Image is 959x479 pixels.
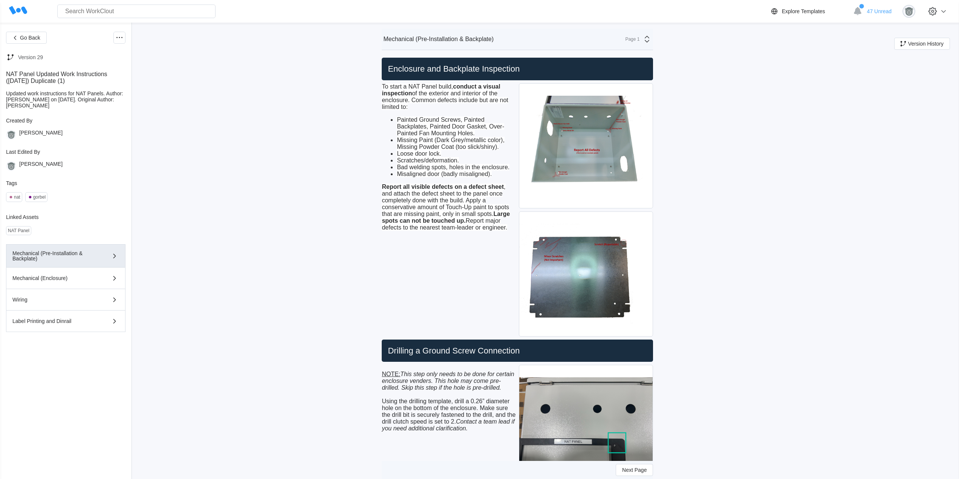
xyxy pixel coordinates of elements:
div: nat [14,194,20,200]
button: Go Back [6,32,47,44]
em: Contact a team lead if you need additional clarification. [382,418,514,432]
span: Painted Ground Screws, Painted Backplates, Painted Door Gasket, Over-Painted Fan Mounting Holes. [397,116,504,136]
img: gorilla.png [902,5,915,18]
div: Last Edited By [6,149,125,155]
span: Go Back [20,35,40,40]
div: Mechanical (Enclosure) [12,275,98,281]
div: Label Printing and Dinrail [12,318,98,324]
button: Wiring [6,289,125,311]
span: Missing Paint (Dark Grey/metallic color), Missing Powder Coat (too slick/shiny). [397,137,504,150]
div: Mechanical (Pre-Installation & Backplate) [383,36,494,43]
div: Version 29 [18,54,43,60]
button: Mechanical (Pre-Installation & Backplate) [6,244,125,268]
strong: Report all visible defects on a defect sheet [382,184,504,190]
div: gorbel [33,194,46,200]
button: Next Page [616,464,653,476]
img: NAT_PAINTDRIP.jpg [519,84,653,208]
div: Page 1 [621,37,639,42]
div: Created By [6,118,125,124]
span: Next Page [622,467,647,473]
img: gorilla.png [6,161,16,171]
h2: Enclosure and Backplate Inspection [385,64,650,74]
span: Loose door lock. [397,150,441,157]
button: Version History [894,38,950,50]
span: To start a NAT Panel build, of the exterior and interior of the enclosure. Common defects include... [382,83,508,110]
span: Version History [908,41,944,46]
h2: Drilling a Ground Screw Connection [385,346,650,356]
div: Mechanical (Pre-Installation & Backplate) [12,251,98,261]
strong: conduct a visual inspection [382,83,500,96]
input: Search WorkClout [57,5,216,18]
span: Bad welding spots, holes in the enclosure. [397,164,509,170]
span: 47 Unread [867,8,892,14]
div: NAT Panel Updated Work Instructions ([DATE]) Duplicate (1) [6,71,125,84]
span: Scratches/deformation. [397,157,459,164]
div: [PERSON_NAME] [19,130,63,140]
a: Explore Templates [770,7,849,16]
span: , and attach the defect sheet to the panel once completely done with the build. Apply a conservat... [382,184,510,231]
button: Mechanical (Enclosure) [6,268,125,289]
span: Misaligned door (badly misaligned). [397,171,492,177]
div: [PERSON_NAME] [19,161,63,171]
img: gorilla.png [6,130,16,140]
button: Label Printing and Dinrail [6,311,125,332]
div: NAT Panel [8,228,29,233]
img: NAT_BACKPLATE.jpg [519,212,653,336]
em: This step only needs to be done for certain enclosure venders. This hole may come pre-drilled. Sk... [382,371,514,391]
div: Wiring [12,297,98,302]
div: Updated work instructions for NAT Panels. Author: [PERSON_NAME] on [DATE]. Original Author:[PERSO... [6,90,125,109]
div: Explore Templates [782,8,825,14]
strong: Large spots can not be touched up. [382,211,510,224]
div: Tags [6,180,125,186]
u: NOTE: [382,371,400,377]
div: Linked Assets [6,214,125,220]
p: Using the drilling template, drill a 0.26” diameter hole on the bottom of the enclosure. Make sur... [382,371,516,432]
